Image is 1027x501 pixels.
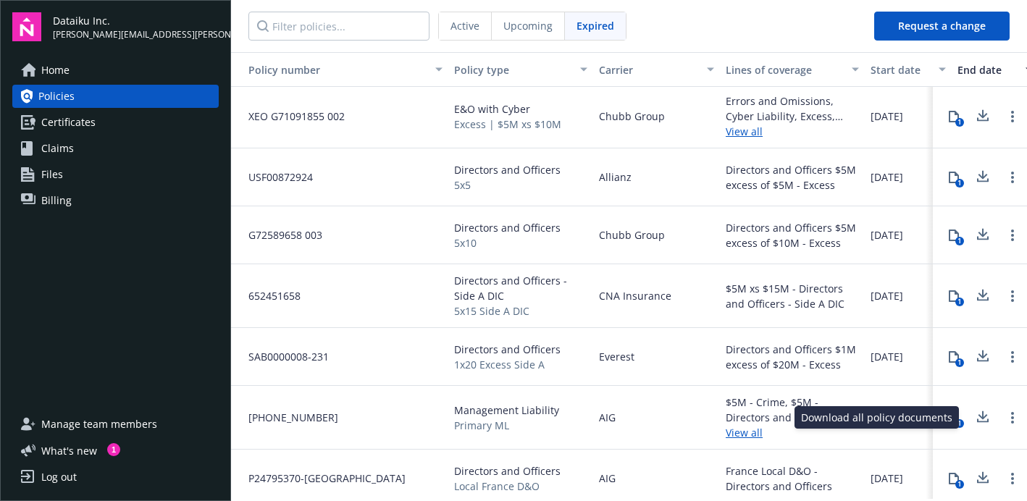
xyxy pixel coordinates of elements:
div: 1 [955,179,964,188]
span: [DATE] [871,109,903,124]
button: Dataiku Inc.[PERSON_NAME][EMAIL_ADDRESS][PERSON_NAME][DOMAIN_NAME] [53,12,219,41]
span: Manage team members [41,413,157,436]
button: 1 [939,342,968,371]
span: [DATE] [871,349,903,364]
span: [DATE] [871,471,903,486]
div: Log out [41,466,77,489]
div: Directors and Officers $5M excess of $10M - Excess [726,220,859,250]
span: Management Liability [454,403,559,418]
span: Dataiku Inc. [53,13,219,28]
div: Policy number [237,62,427,77]
div: Download all policy documents [795,406,959,429]
span: Directors and Officers [454,162,561,177]
div: 1 [955,118,964,127]
span: Directors and Officers [454,463,561,479]
a: Certificates [12,111,219,134]
span: E&O with Cyber [454,101,561,117]
span: G72589658 003 [237,227,322,243]
span: [PHONE_NUMBER] [237,410,338,425]
div: Toggle SortBy [237,62,427,77]
button: What's new1 [12,443,120,458]
a: View all [726,124,859,139]
span: CNA Insurance [599,288,671,303]
span: [PERSON_NAME][EMAIL_ADDRESS][PERSON_NAME][DOMAIN_NAME] [53,28,219,41]
a: Open options [1004,348,1021,366]
span: Certificates [41,111,96,134]
span: Active [450,18,479,33]
input: Filter policies... [248,12,429,41]
span: XEO G71091855 002 [237,109,345,124]
span: Excess | $5M xs $10M [454,117,561,132]
span: Chubb Group [599,227,665,243]
div: $5M - Crime, $5M - Directors and Officers, $3M - Fiduciary Liability, $5M - Employment Practices ... [726,395,859,425]
div: 1 [955,237,964,245]
span: 5x5 [454,177,561,193]
a: Home [12,59,219,82]
div: 1 [955,480,964,489]
div: Directors and Officers $5M excess of $5M - Excess [726,162,859,193]
a: Claims [12,137,219,160]
a: Open options [1004,169,1021,186]
div: 1 [955,358,964,367]
span: Files [41,163,63,186]
span: [DATE] [871,227,903,243]
span: 5x10 [454,235,561,250]
span: [DATE] [871,169,903,185]
button: 1 [939,464,968,493]
div: 1 [107,443,120,456]
button: 1 [939,282,968,311]
button: 1 [939,163,968,192]
button: 1 [939,403,968,432]
button: Start date [865,52,952,87]
div: $5M xs $15M - Directors and Officers - Side A DIC [726,281,859,311]
a: Open options [1004,227,1021,244]
div: 1 [955,419,964,428]
div: 1 [955,298,964,306]
button: 1 [939,102,968,131]
div: Carrier [599,62,698,77]
div: Directors and Officers $1M excess of $20M - Excess [726,342,859,372]
button: 1 [939,221,968,250]
a: Open options [1004,108,1021,125]
a: Files [12,163,219,186]
span: USF00872924 [237,169,313,185]
a: Open options [1004,470,1021,487]
span: 1x20 Excess Side A [454,357,561,372]
div: Policy type [454,62,571,77]
img: navigator-logo.svg [12,12,41,41]
a: View all [726,425,859,440]
span: Home [41,59,70,82]
span: 5x15 Side A DIC [454,303,587,319]
span: AIG [599,471,616,486]
button: Policy type [448,52,593,87]
span: Local France D&O [454,479,561,494]
span: Directors and Officers [454,220,561,235]
button: Request a change [874,12,1010,41]
div: End date [957,62,1017,77]
span: Everest [599,349,634,364]
a: Open options [1004,287,1021,305]
a: Manage team members [12,413,219,436]
div: Errors and Omissions, Cyber Liability, Excess, Cyber Liability $5M excess of $10M - Excess [726,93,859,124]
div: Lines of coverage [726,62,843,77]
span: Billing [41,189,72,212]
div: Start date [871,62,930,77]
div: France Local D&O - Directors and Officers [726,463,859,494]
button: Lines of coverage [720,52,865,87]
span: Policies [38,85,75,108]
a: Billing [12,189,219,212]
span: Chubb Group [599,109,665,124]
span: Primary ML [454,418,559,433]
span: Allianz [599,169,632,185]
span: SAB0000008-231 [237,349,329,364]
span: Expired [577,18,614,33]
span: Claims [41,137,74,160]
span: 652451658 [237,288,301,303]
span: Directors and Officers [454,342,561,357]
span: What ' s new [41,443,97,458]
span: Directors and Officers - Side A DIC [454,273,587,303]
a: Open options [1004,409,1021,426]
span: P24795370-[GEOGRAPHIC_DATA] [237,471,406,486]
span: [DATE] [871,288,903,303]
span: AIG [599,410,616,425]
